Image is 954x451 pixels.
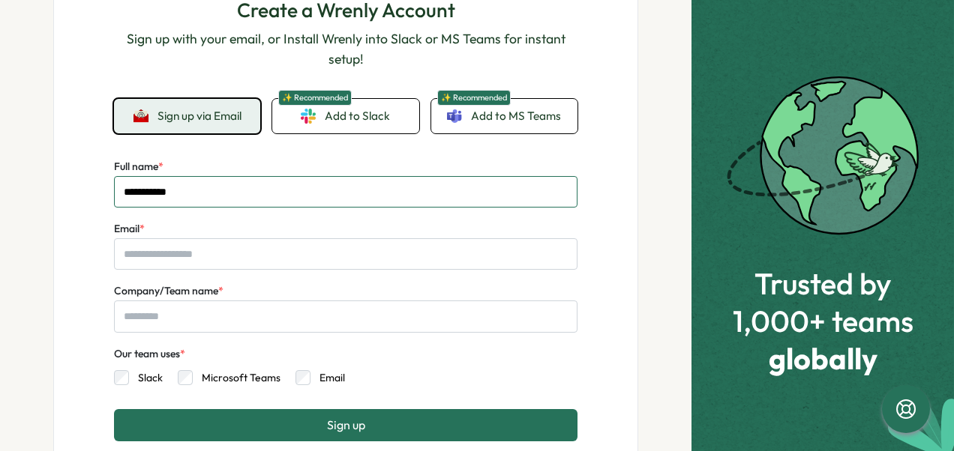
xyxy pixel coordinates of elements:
span: Add to MS Teams [471,108,561,124]
span: ✨ Recommended [437,90,511,106]
label: Slack [129,370,163,385]
p: Sign up with your email, or Install Wrenly into Slack or MS Teams for instant setup! [114,29,577,69]
span: Add to Slack [325,108,390,124]
label: Microsoft Teams [193,370,280,385]
button: Sign up [114,409,577,441]
label: Email [310,370,345,385]
span: 1,000+ teams [733,304,913,337]
button: Sign up via Email [114,99,260,133]
label: Full name [114,159,163,175]
div: Our team uses [114,346,185,363]
label: Email [114,221,145,237]
span: ✨ Recommended [278,90,352,106]
label: Company/Team name [114,283,223,300]
a: ✨ RecommendedAdd to MS Teams [431,99,577,133]
span: globally [733,342,913,375]
span: Trusted by [733,267,913,300]
a: ✨ RecommendedAdd to Slack [272,99,418,133]
span: Sign up via Email [157,109,241,123]
span: Sign up [327,418,365,432]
